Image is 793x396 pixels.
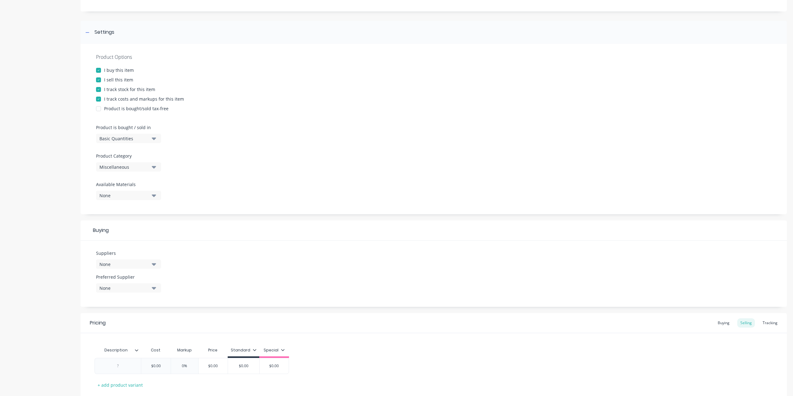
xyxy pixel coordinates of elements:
[96,124,158,131] label: Product is bought / sold in
[99,135,149,142] div: Basic Quantities
[169,358,200,374] div: 0%
[99,261,149,268] div: None
[198,358,229,374] div: $0.00
[104,105,169,112] div: Product is bought/sold tax-free
[198,344,228,356] div: Price
[228,358,259,374] div: $0.00
[96,162,161,172] button: Miscellaneous
[94,28,114,36] div: Settings
[231,347,256,353] div: Standard
[99,285,149,291] div: None
[94,358,289,374] div: $0.000%$0.00$0.00$0.00
[104,76,133,83] div: I sell this item
[104,67,134,73] div: I buy this item
[96,53,771,61] div: Product Options
[96,283,161,293] button: None
[96,153,158,159] label: Product Category
[259,358,290,374] div: $0.00
[104,96,184,102] div: I track costs and markups for this item
[81,220,787,241] div: Buying
[94,342,137,358] div: Description
[99,192,149,199] div: None
[715,318,733,328] div: Buying
[96,274,161,280] label: Preferred Supplier
[141,344,171,356] div: Cost
[104,86,155,93] div: I track stock for this item
[96,250,161,256] label: Suppliers
[760,318,781,328] div: Tracking
[96,134,161,143] button: Basic Quantities
[140,358,171,374] div: $0.00
[96,259,161,269] button: None
[171,344,198,356] div: Markup
[264,347,285,353] div: Special
[94,380,146,390] div: + add product variant
[90,319,106,327] div: Pricing
[96,191,161,200] button: None
[99,164,149,170] div: Miscellaneous
[96,181,161,188] label: Available Materials
[737,318,755,328] div: Selling
[94,344,141,356] div: Description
